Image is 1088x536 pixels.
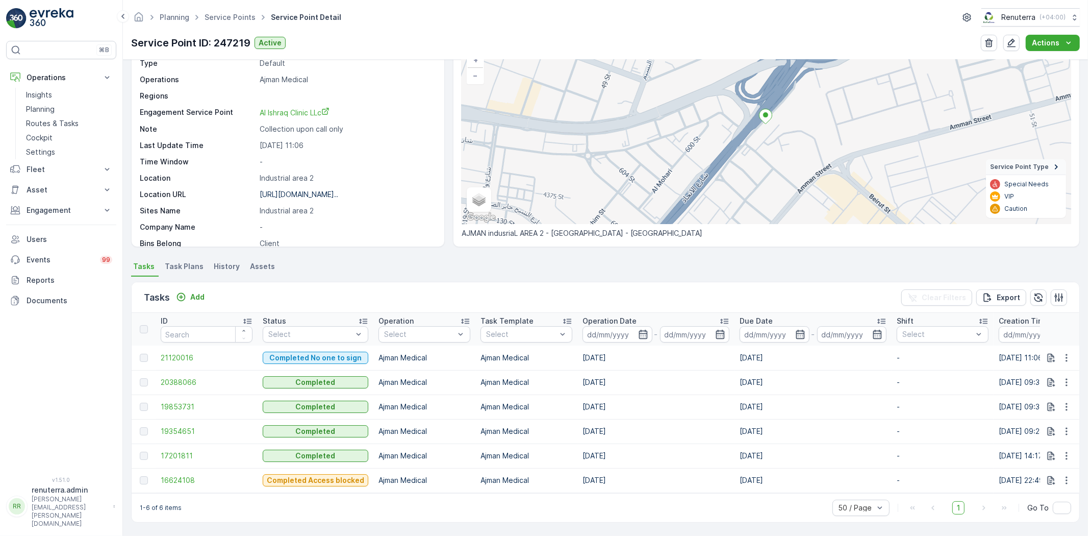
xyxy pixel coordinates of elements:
img: logo [6,8,27,29]
input: Search [161,326,252,343]
p: Planning [26,104,55,114]
td: [DATE] [577,444,735,468]
p: - [897,475,989,485]
p: Engagement Service Point [140,107,256,118]
div: Toggle Row Selected [140,427,148,435]
p: - [260,222,434,232]
p: Users [27,234,112,245]
p: Shift [897,316,914,326]
p: - [812,328,815,340]
p: Asset [27,185,96,195]
td: [DATE] [735,395,892,419]
button: Completed [263,401,368,413]
button: Asset [6,180,116,200]
a: Cockpit [22,131,116,145]
a: Layers [468,188,490,211]
p: Completed [296,377,336,387]
a: 17201811 [161,451,252,461]
button: Clear Filters [901,289,972,306]
p: Completed [296,402,336,412]
p: Operation Date [583,316,637,326]
button: Active [255,37,286,49]
input: dd/mm/yyyy [660,326,730,343]
p: - [897,426,989,436]
a: Documents [6,290,116,311]
div: Toggle Row Selected [140,403,148,411]
a: 19853731 [161,402,252,412]
summary: Service Point Type [986,159,1066,175]
p: Client [260,238,434,249]
span: 20388066 [161,377,252,387]
span: History [214,261,240,272]
td: [DATE] [735,419,892,444]
p: Engagement [27,205,96,215]
p: Collection upon call only [260,124,434,134]
p: Active [259,38,282,48]
p: - [897,377,989,387]
p: Ajman Medical [480,353,572,363]
span: Assets [250,261,275,272]
a: Events99 [6,250,116,270]
p: Add [190,292,205,302]
p: Regions [140,91,256,101]
a: Reports [6,270,116,290]
a: Settings [22,145,116,159]
p: Location URL [140,189,256,200]
p: ID [161,316,168,326]
p: Service Point ID: 247219 [131,35,250,51]
p: ( +04:00 ) [1040,13,1066,21]
p: Caution [1004,205,1027,213]
p: Clear Filters [922,293,966,303]
p: Fleet [27,164,96,175]
span: Service Point Detail [269,12,343,22]
span: 1 [952,501,965,515]
p: Export [997,293,1020,303]
span: Tasks [133,261,155,272]
button: Completed [263,450,368,462]
p: 1-6 of 6 items [140,504,182,512]
p: - [897,451,989,461]
span: + [473,56,478,64]
button: Renuterra(+04:00) [981,8,1080,27]
input: dd/mm/yyyy [740,326,809,343]
button: Actions [1026,35,1080,51]
div: RR [9,498,25,515]
button: Engagement [6,200,116,221]
p: Renuterra [1001,12,1035,22]
p: Select [902,329,973,339]
p: Ajman Medical [378,353,470,363]
p: Sites Name [140,206,256,216]
input: dd/mm/yyyy [583,326,652,343]
p: Note [140,124,256,134]
button: Completed No one to sign [263,352,368,364]
p: Task Template [480,316,534,326]
a: Users [6,229,116,250]
p: Type [140,58,256,68]
p: Ajman Medical [480,426,572,436]
p: Creation Time [999,316,1049,326]
p: Ajman Medical [378,475,470,485]
span: Al Ishraq Clinic LLc [260,108,330,117]
p: Last Update Time [140,140,256,151]
p: Insights [26,90,52,100]
td: [DATE] [735,370,892,395]
a: Planning [160,13,189,21]
p: Settings [26,147,55,157]
p: Industrial area 2 [260,173,434,183]
button: Completed Access blocked [263,474,368,486]
a: 16624108 [161,475,252,485]
span: v 1.51.0 [6,477,116,483]
td: [DATE] [577,419,735,444]
td: [DATE] [735,346,892,370]
p: renuterra.admin [32,485,108,495]
td: [DATE] [735,468,892,493]
p: Completed [296,451,336,461]
p: Events [27,255,94,265]
span: Go To [1027,503,1049,513]
p: Ajman Medical [480,402,572,412]
p: Select [486,329,556,339]
a: Open this area in Google Maps (opens a new window) [464,211,498,224]
p: Tasks [144,290,170,305]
